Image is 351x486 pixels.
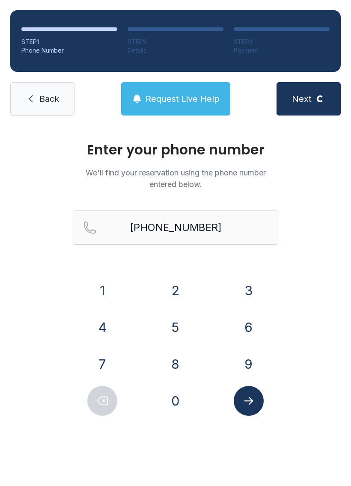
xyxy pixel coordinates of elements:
[234,46,330,55] div: Payment
[292,93,312,105] span: Next
[161,349,190,379] button: 8
[161,312,190,342] button: 5
[128,38,223,46] div: STEP 2
[87,386,117,416] button: Delete number
[234,276,264,305] button: 3
[128,46,223,55] div: Details
[21,46,117,55] div: Phone Number
[234,38,330,46] div: STEP 3
[39,93,59,105] span: Back
[21,38,117,46] div: STEP 1
[161,276,190,305] button: 2
[234,312,264,342] button: 6
[234,386,264,416] button: Submit lookup form
[73,210,278,245] input: Reservation phone number
[161,386,190,416] button: 0
[234,349,264,379] button: 9
[73,167,278,190] p: We'll find your reservation using the phone number entered below.
[146,93,220,105] span: Request Live Help
[87,312,117,342] button: 4
[87,349,117,379] button: 7
[73,143,278,157] h1: Enter your phone number
[87,276,117,305] button: 1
